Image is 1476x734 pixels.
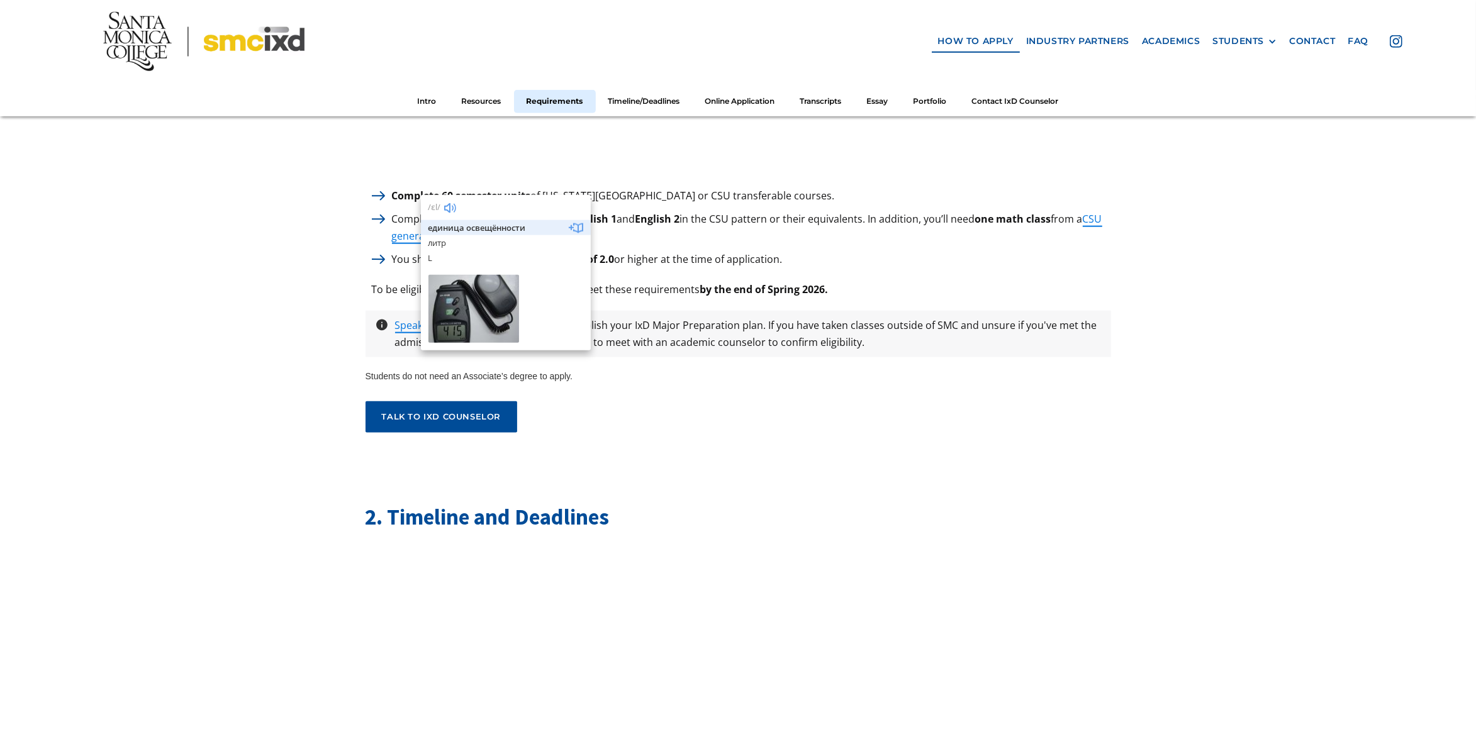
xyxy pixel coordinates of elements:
[103,12,305,71] img: Santa Monica College - SMC IxD logo
[366,370,1111,389] div: Students do not need an Associate’s degree to apply.
[366,502,1111,533] h2: 2. Timeline and Deadlines
[428,201,441,214] div: ɛl
[959,90,1071,113] a: Contact IxD Counselor
[366,401,518,433] a: talk to ixd counselor
[788,90,854,113] a: Transcripts
[693,90,788,113] a: Online Application
[421,235,591,250] li: литр
[901,90,959,113] a: Portfolio
[386,187,841,204] p: of [US_STATE][GEOGRAPHIC_DATA] or CSU transferable courses.
[395,318,553,333] a: Speak with an SMC IxD Counselor
[405,90,449,113] a: Intro
[386,251,789,268] p: You should have a minimum or higher at the time of application.
[514,90,596,113] a: Requirements
[421,250,591,265] li: L
[392,189,531,203] strong: Complete 60 semester units
[596,90,693,113] a: Timeline/Deadlines
[573,212,617,226] strong: English 1
[932,30,1020,53] a: how to apply
[635,212,680,226] strong: English 2
[1283,30,1341,53] a: contact
[1136,30,1206,53] a: Academics
[1020,30,1136,53] a: industry partners
[386,211,1111,245] p: Complete two college English classes - and in the CSU pattern or their equivalents. In addition, ...
[1212,36,1264,47] div: STUDENTS
[1212,36,1277,47] div: STUDENTS
[366,281,835,298] p: To be eligible for admission, students must meet these requirements
[421,220,591,235] li: единица освещённости
[389,317,1108,351] p: to establish your IxD Major Preparation plan. If you have taken classes outside of SMC and unsure...
[382,412,501,422] div: talk to ixd counselor
[1341,30,1375,53] a: faq
[449,90,514,113] a: Resources
[854,90,901,113] a: Essay
[975,212,1051,226] strong: one math class
[1390,35,1402,48] img: icon - instagram
[700,282,829,296] strong: by the end of Spring 2026.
